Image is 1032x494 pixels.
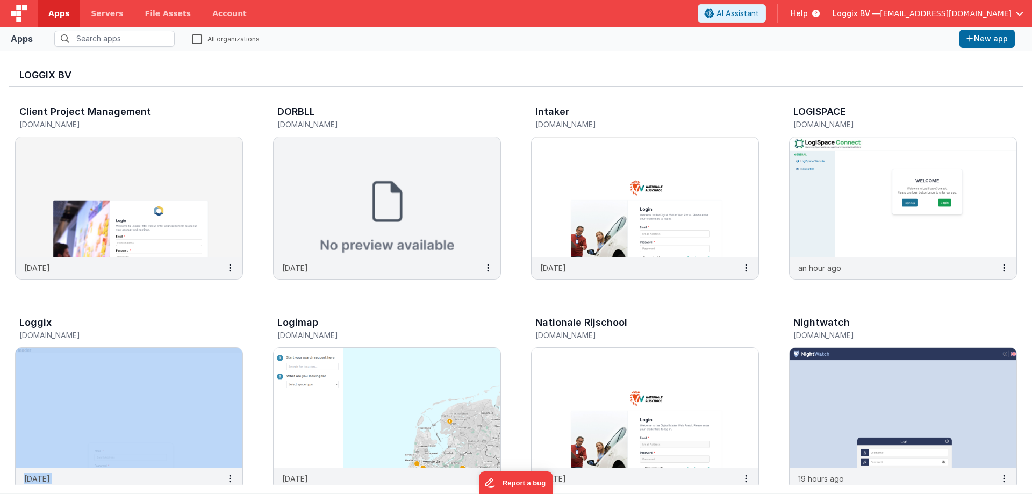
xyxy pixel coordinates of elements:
h3: DORBLL [277,106,315,117]
span: Loggix BV — [833,8,880,19]
span: AI Assistant [716,8,759,19]
h3: Nightwatch [793,317,850,328]
h5: [DOMAIN_NAME] [535,331,732,339]
span: File Assets [145,8,191,19]
button: New app [959,30,1015,48]
div: Apps [11,32,33,45]
p: [DATE] [24,262,50,274]
h5: [DOMAIN_NAME] [535,120,732,128]
span: Apps [48,8,69,19]
h3: Intaker [535,106,569,117]
p: [DATE] [540,262,566,274]
iframe: Marker.io feedback button [479,471,553,494]
h5: [DOMAIN_NAME] [19,120,216,128]
h3: Loggix BV [19,70,1013,81]
h3: Nationale Rijschool [535,317,627,328]
h5: [DOMAIN_NAME] [277,331,474,339]
h3: LOGISPACE [793,106,846,117]
input: Search apps [54,31,175,47]
p: [DATE] [540,473,566,484]
h5: [DOMAIN_NAME] [793,120,990,128]
p: [DATE] [282,262,308,274]
button: AI Assistant [698,4,766,23]
h3: Client Project Management [19,106,151,117]
h3: Loggix [19,317,52,328]
p: 19 hours ago [798,473,844,484]
label: All organizations [192,33,260,44]
p: [DATE] [282,473,308,484]
h5: [DOMAIN_NAME] [793,331,990,339]
span: Help [791,8,808,19]
span: [EMAIL_ADDRESS][DOMAIN_NAME] [880,8,1012,19]
button: Loggix BV — [EMAIL_ADDRESS][DOMAIN_NAME] [833,8,1023,19]
h5: [DOMAIN_NAME] [19,331,216,339]
h5: [DOMAIN_NAME] [277,120,474,128]
span: Servers [91,8,123,19]
p: [DATE] [24,473,50,484]
p: an hour ago [798,262,841,274]
h3: Logimap [277,317,318,328]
